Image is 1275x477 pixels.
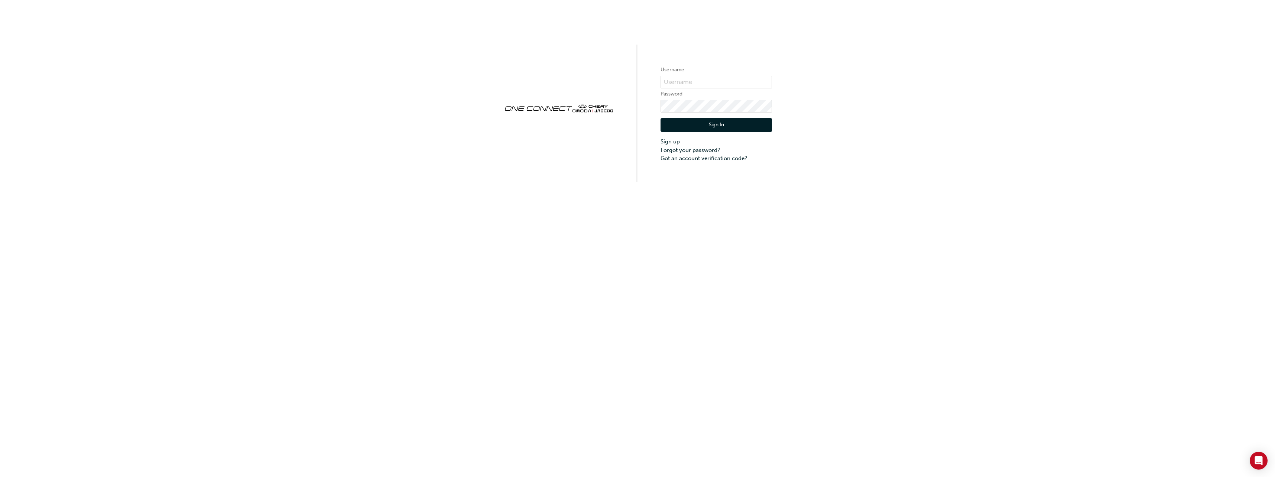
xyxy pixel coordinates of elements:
a: Got an account verification code? [661,154,772,163]
label: Username [661,65,772,74]
input: Username [661,76,772,88]
a: Sign up [661,137,772,146]
img: oneconnect [503,98,614,117]
a: Forgot your password? [661,146,772,155]
label: Password [661,90,772,98]
div: Open Intercom Messenger [1250,452,1268,470]
button: Sign In [661,118,772,132]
